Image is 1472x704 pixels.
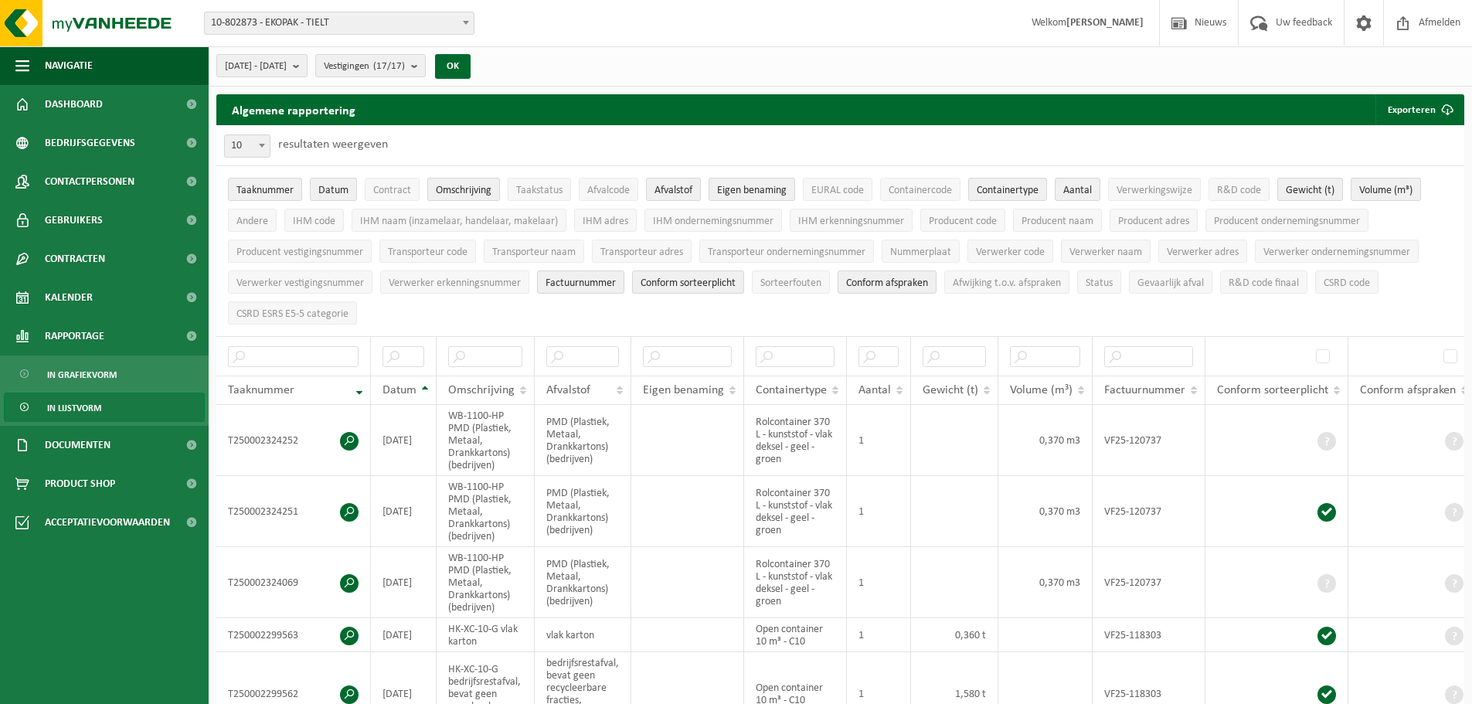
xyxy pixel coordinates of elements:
button: Verwerker erkenningsnummerVerwerker erkenningsnummer: Activate to sort [380,270,529,294]
button: FactuurnummerFactuurnummer: Activate to sort [537,270,624,294]
span: Conform sorteerplicht [641,277,736,289]
span: Bedrijfsgegevens [45,124,135,162]
span: Taaknummer [228,384,294,396]
span: Nummerplaat [890,247,951,258]
button: StatusStatus: Activate to sort [1077,270,1121,294]
td: T250002324252 [216,405,371,476]
span: Conform afspraken [1360,384,1456,396]
span: Gevaarlijk afval [1137,277,1204,289]
td: Open container 10 m³ - C10 [744,618,847,652]
button: Afwijking t.o.v. afsprakenAfwijking t.o.v. afspraken: Activate to sort [944,270,1069,294]
span: CSRD ESRS E5-5 categorie [236,308,348,320]
td: 0,370 m3 [998,476,1093,547]
td: Rolcontainer 370 L - kunststof - vlak deksel - geel - groen [744,476,847,547]
span: Eigen benaming [717,185,787,196]
span: Contactpersonen [45,162,134,201]
span: Producent adres [1118,216,1189,227]
strong: [PERSON_NAME] [1066,17,1144,29]
span: Conform sorteerplicht [1217,384,1328,396]
td: PMD (Plastiek, Metaal, Drankkartons) (bedrijven) [535,476,631,547]
span: Acceptatievoorwaarden [45,503,170,542]
td: PMD (Plastiek, Metaal, Drankkartons) (bedrijven) [535,547,631,618]
button: AfvalstofAfvalstof: Activate to sort [646,178,701,201]
button: R&D code finaalR&amp;D code finaal: Activate to sort [1220,270,1307,294]
button: Verwerker adresVerwerker adres: Activate to sort [1158,240,1247,263]
span: Contract [373,185,411,196]
td: T250002324069 [216,547,371,618]
button: Verwerker ondernemingsnummerVerwerker ondernemingsnummer: Activate to sort [1255,240,1419,263]
td: vlak karton [535,618,631,652]
a: In lijstvorm [4,393,205,422]
td: [DATE] [371,405,437,476]
td: VF25-120737 [1093,405,1205,476]
button: ContractContract: Activate to sort [365,178,420,201]
button: OmschrijvingOmschrijving: Activate to sort [427,178,500,201]
button: Producent ondernemingsnummerProducent ondernemingsnummer: Activate to sort [1205,209,1368,232]
h2: Algemene rapportering [216,94,371,125]
button: AndereAndere: Activate to sort [228,209,277,232]
button: TaaknummerTaaknummer: Activate to remove sorting [228,178,302,201]
button: ContainertypeContainertype: Activate to sort [968,178,1047,201]
td: 1 [847,476,911,547]
button: DatumDatum: Activate to sort [310,178,357,201]
button: Exporteren [1375,94,1463,125]
button: Gevaarlijk afval : Activate to sort [1129,270,1212,294]
span: Status [1086,277,1113,289]
button: TaakstatusTaakstatus: Activate to sort [508,178,571,201]
span: Documenten [45,426,110,464]
span: EURAL code [811,185,864,196]
button: IHM codeIHM code: Activate to sort [284,209,344,232]
span: Contracten [45,240,105,278]
td: T250002299563 [216,618,371,652]
span: 10 [224,134,270,158]
td: WB-1100-HP PMD (Plastiek, Metaal, Drankkartons) (bedrijven) [437,476,535,547]
span: IHM erkenningsnummer [798,216,904,227]
td: WB-1100-HP PMD (Plastiek, Metaal, Drankkartons) (bedrijven) [437,547,535,618]
span: Product Shop [45,464,115,503]
td: VF25-118303 [1093,618,1205,652]
span: Conform afspraken [846,277,928,289]
span: Verwerker erkenningsnummer [389,277,521,289]
span: IHM adres [583,216,628,227]
span: In lijstvorm [47,393,101,423]
span: Gewicht (t) [1286,185,1334,196]
count: (17/17) [373,61,405,71]
span: 10 [225,135,270,157]
span: Taakstatus [516,185,563,196]
td: [DATE] [371,476,437,547]
button: IHM ondernemingsnummerIHM ondernemingsnummer: Activate to sort [644,209,782,232]
button: Conform sorteerplicht : Activate to sort [632,270,744,294]
button: Producent vestigingsnummerProducent vestigingsnummer: Activate to sort [228,240,372,263]
button: AantalAantal: Activate to sort [1055,178,1100,201]
span: R&D code finaal [1229,277,1299,289]
td: 0,370 m3 [998,405,1093,476]
button: Producent naamProducent naam: Activate to sort [1013,209,1102,232]
button: EURAL codeEURAL code: Activate to sort [803,178,872,201]
td: 0,360 t [911,618,998,652]
span: Transporteur ondernemingsnummer [708,247,865,258]
button: VerwerkingswijzeVerwerkingswijze: Activate to sort [1108,178,1201,201]
span: Gebruikers [45,201,103,240]
span: 10-802873 - EKOPAK - TIELT [204,12,474,35]
span: Vestigingen [324,55,405,78]
span: Verwerker vestigingsnummer [236,277,364,289]
span: R&D code [1217,185,1261,196]
span: IHM code [293,216,335,227]
td: 1 [847,618,911,652]
button: CSRD ESRS E5-5 categorieCSRD ESRS E5-5 categorie: Activate to sort [228,301,357,325]
a: In grafiekvorm [4,359,205,389]
button: IHM naam (inzamelaar, handelaar, makelaar)IHM naam (inzamelaar, handelaar, makelaar): Activate to... [352,209,566,232]
button: Conform afspraken : Activate to sort [838,270,937,294]
td: 1 [847,405,911,476]
span: Taaknummer [236,185,294,196]
button: Verwerker vestigingsnummerVerwerker vestigingsnummer: Activate to sort [228,270,372,294]
button: IHM adresIHM adres: Activate to sort [574,209,637,232]
span: Kalender [45,278,93,317]
td: WB-1100-HP PMD (Plastiek, Metaal, Drankkartons) (bedrijven) [437,405,535,476]
span: Verwerkingswijze [1117,185,1192,196]
button: SorteerfoutenSorteerfouten: Activate to sort [752,270,830,294]
span: IHM ondernemingsnummer [653,216,773,227]
span: In grafiekvorm [47,360,117,389]
button: ContainercodeContainercode: Activate to sort [880,178,960,201]
button: CSRD codeCSRD code: Activate to sort [1315,270,1379,294]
